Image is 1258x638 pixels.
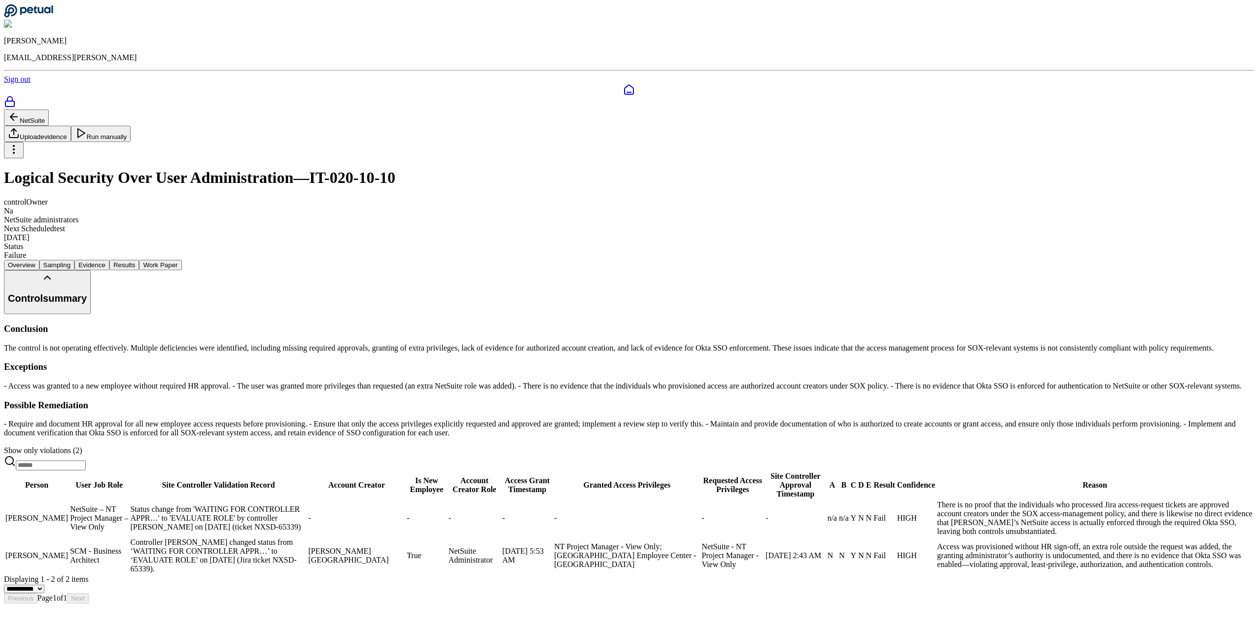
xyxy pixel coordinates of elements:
div: Next Scheduled test [4,224,1254,233]
div: - Access was granted to a new employee without required HR approval. - The user was granted more ... [4,382,1254,390]
span: N [839,551,845,560]
button: Uploadevidence [4,126,71,142]
h3: Exceptions [4,361,1254,372]
button: Run manually [71,126,131,142]
div: - Require and document HR approval for all new employee access requests before provisioning. - En... [4,420,1254,437]
th: Account Creator [308,471,405,499]
th: Access Grant Timestamp [502,471,553,499]
span: [DATE] 5:53 AM [502,547,544,564]
span: N [866,514,872,522]
span: N [858,514,864,522]
h3: Possible Remediation [4,400,1254,411]
span: N [827,551,833,560]
th: A [827,471,838,499]
button: Results [109,260,139,270]
div: Fail [874,551,895,560]
th: Is New Employee [406,471,447,499]
span: NetSuite administrators [4,215,79,224]
div: HIGH [897,514,935,523]
th: C [850,471,857,499]
p: [EMAIL_ADDRESS][PERSON_NAME] [4,53,1254,62]
span: - [701,514,704,522]
span: Y [850,514,856,522]
span: SCM - Business Architect [70,547,121,564]
button: NetSuite [4,109,49,126]
span: - [449,514,451,522]
span: NetSuite - NT Project Manager - View Only [701,542,759,568]
h1: Logical Security Over User Administration — IT-020-10-10 [4,169,1254,187]
span: NetSuite Administrator [449,547,493,564]
a: Go to Dashboard [4,11,53,19]
span: n/a [839,514,849,522]
div: Displaying 1 - 2 of 2 items [4,575,1254,584]
a: SOC [4,96,1254,109]
th: User Job Role [70,471,129,499]
span: Na [4,207,13,215]
span: - [308,514,311,522]
a: Sign out [4,75,31,83]
th: Site Controller Approval Timestamp [765,471,826,499]
button: Next [67,593,88,603]
th: Person [5,471,69,499]
span: - [766,514,768,522]
span: - [554,514,557,522]
span: Y [850,551,856,560]
button: Overview [4,260,39,270]
th: Reason [937,471,1253,499]
th: Confidence [897,471,936,499]
div: Fail [874,514,895,523]
h2: Control summary [8,293,87,304]
span: N [866,551,872,560]
button: Controlsummary [4,270,91,314]
button: Sampling [39,260,75,270]
span: [PERSON_NAME] [5,551,68,560]
span: NT Project Manager - View Only; [GEOGRAPHIC_DATA] Employee Center - [GEOGRAPHIC_DATA] [554,542,696,568]
th: D [858,471,865,499]
button: Work Paper [139,260,181,270]
th: Result [873,471,896,499]
div: HIGH [897,551,935,560]
span: - [407,514,409,522]
div: control Owner [4,198,1254,207]
span: Show only violations ( 2 ) [4,446,82,455]
div: Failure [4,251,1254,260]
div: There is no proof that the individuals who processed Jira access-request tickets are approved acc... [937,500,1253,536]
div: Status [4,242,1254,251]
p: The control is not operating effectively. Multiple deficiencies were identified, including missin... [4,344,1254,353]
span: - [502,514,505,522]
th: Granted Access Privileges [554,471,700,499]
nav: Tabs [4,260,1254,270]
button: Evidence [74,260,109,270]
span: N [858,551,864,560]
div: Access was provisioned without HR sign-off, an extra role outside the request was added, the gran... [937,542,1253,569]
th: Account Creator Role [448,471,501,499]
span: Controller [PERSON_NAME] changed status from ‘WAITING FOR CONTROLLER APPR…’ to ‘EVALUATE ROLE’ on... [130,538,296,573]
img: Shekhar Khedekar [4,20,70,29]
span: [PERSON_NAME][GEOGRAPHIC_DATA] [308,547,388,564]
span: NetSuite – NT Project Manager – View Only [70,505,128,531]
th: Requested Access Privileges [701,471,764,499]
h3: Conclusion [4,323,1254,334]
a: Dashboard [4,84,1254,96]
span: [PERSON_NAME] [5,514,68,522]
span: [DATE] 2:43 AM [766,551,821,560]
button: Previous [4,593,37,603]
span: Page 1 of 1 [37,594,67,602]
span: n/a [827,514,837,522]
th: Site Controller Validation Record [130,471,307,499]
th: E [866,471,873,499]
th: B [839,471,849,499]
div: [DATE] [4,233,1254,242]
span: Status change from 'WAITING FOR CONTROLLER APPR…' to 'EVALUATE ROLE' by controller [PERSON_NAME] ... [130,505,301,531]
p: [PERSON_NAME] [4,36,1254,45]
span: True [407,551,421,560]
